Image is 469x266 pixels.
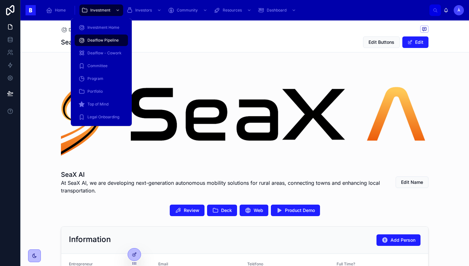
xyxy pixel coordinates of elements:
span: Top of Mind [87,102,108,107]
span: Committee [87,63,108,68]
a: Program [75,73,128,84]
span: Edit Buttons [368,39,394,45]
span: Review [184,207,199,214]
div: scrollable content [41,3,429,17]
button: Web [240,205,268,216]
button: Deck [207,205,237,216]
span: Investment Home [87,25,119,30]
a: Committee [75,60,128,72]
button: Edit [402,36,428,48]
span: Investors [135,8,152,13]
a: Legal Onboarding [75,111,128,123]
a: Dashboard [256,4,299,16]
button: Add Person [376,234,421,246]
img: App logo [26,5,36,15]
a: Dealflow Pipeline [61,27,106,33]
span: Legal Onboarding [87,114,119,120]
a: Dealflow - Cowork [75,47,128,59]
span: Deck [221,207,232,214]
span: At SeaX AI, we are developing next-generation autonomous mobility solutions for rural areas, conn... [61,179,381,194]
span: Dealflow Pipeline [87,38,119,43]
a: Community [166,4,211,16]
a: Home [44,4,70,16]
span: Edit Name [401,179,423,185]
h1: SeaX AI [61,170,381,179]
h1: SeaX AI [61,38,85,47]
span: Dealflow - Cowork [87,51,122,56]
span: Product Demo [285,207,315,214]
span: Add Person [391,237,415,243]
span: Web [254,207,263,214]
span: Resources [223,8,242,13]
a: Investment [79,4,123,16]
button: Product Demo [271,205,320,216]
a: Resources [212,4,255,16]
span: Program [87,76,103,81]
span: Dashboard [267,8,287,13]
span: Portfolio [87,89,103,94]
span: Home [55,8,66,13]
h2: Information [69,234,111,245]
button: Edit Name [396,176,428,188]
button: Edit Buttons [363,36,400,48]
span: Dealflow Pipeline [69,27,106,33]
a: Investment Home [75,22,128,33]
a: Portfolio [75,86,128,97]
a: Investors [124,4,165,16]
span: À [458,8,460,13]
a: Dealflow Pipeline [75,35,128,46]
a: Top of Mind [75,98,128,110]
button: Review [170,205,205,216]
span: Investment [90,8,110,13]
span: Community [177,8,198,13]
